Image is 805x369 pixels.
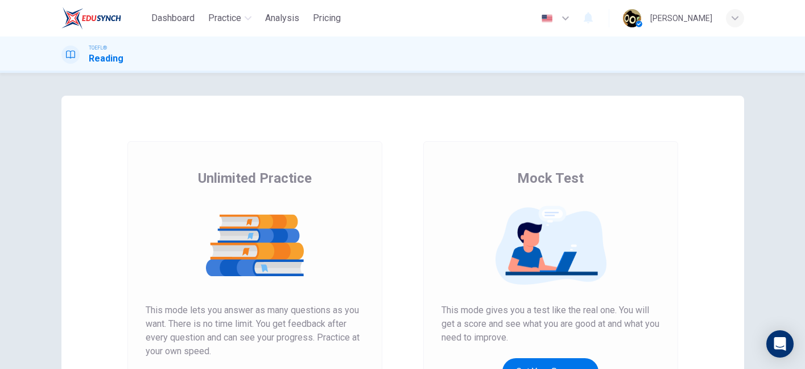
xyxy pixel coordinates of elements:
[261,8,304,28] button: Analysis
[61,7,147,30] a: EduSynch logo
[147,8,199,28] button: Dashboard
[308,8,345,28] button: Pricing
[540,14,554,23] img: en
[208,11,241,25] span: Practice
[89,44,107,52] span: TOEFL®
[517,169,584,187] span: Mock Test
[89,52,123,65] h1: Reading
[313,11,341,25] span: Pricing
[441,304,660,345] span: This mode gives you a test like the real one. You will get a score and see what you are good at a...
[198,169,312,187] span: Unlimited Practice
[151,11,195,25] span: Dashboard
[146,304,364,358] span: This mode lets you answer as many questions as you want. There is no time limit. You get feedback...
[650,11,712,25] div: [PERSON_NAME]
[623,9,641,27] img: Profile picture
[204,8,256,28] button: Practice
[265,11,299,25] span: Analysis
[61,7,121,30] img: EduSynch logo
[766,330,794,358] div: Open Intercom Messenger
